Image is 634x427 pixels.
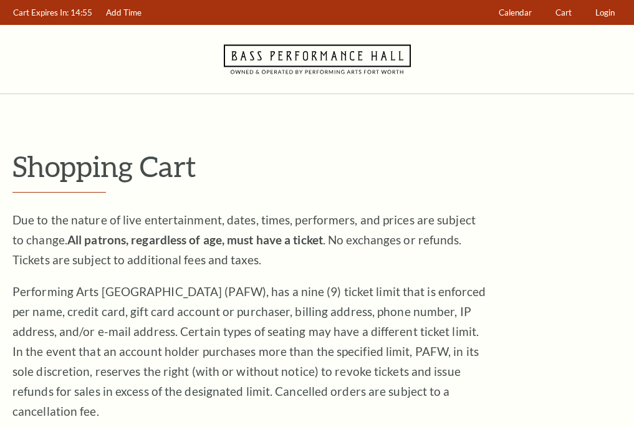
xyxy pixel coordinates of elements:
[70,7,92,17] span: 14:55
[13,7,69,17] span: Cart Expires In:
[590,1,621,25] a: Login
[100,1,148,25] a: Add Time
[499,7,532,17] span: Calendar
[493,1,538,25] a: Calendar
[12,150,622,182] p: Shopping Cart
[12,213,476,267] span: Due to the nature of live entertainment, dates, times, performers, and prices are subject to chan...
[595,7,615,17] span: Login
[67,233,323,247] strong: All patrons, regardless of age, must have a ticket
[550,1,578,25] a: Cart
[12,282,486,421] p: Performing Arts [GEOGRAPHIC_DATA] (PAFW), has a nine (9) ticket limit that is enforced per name, ...
[555,7,572,17] span: Cart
